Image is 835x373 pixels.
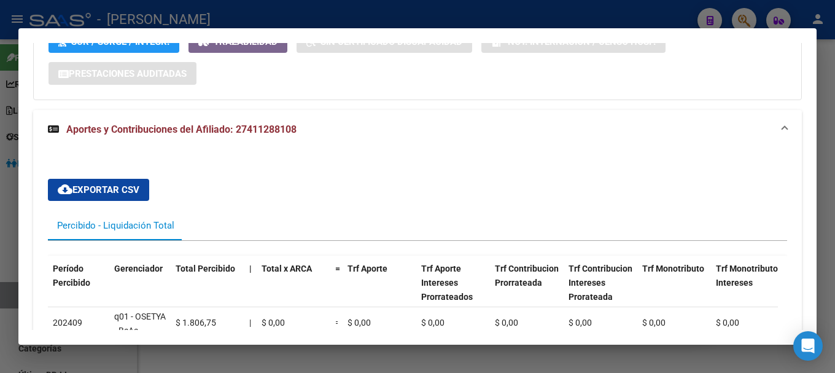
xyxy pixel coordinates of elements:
span: Trf Contribucion Prorrateada [495,264,559,288]
span: 202409 [53,318,82,328]
datatable-header-cell: Total Percibido [171,256,244,324]
span: | [249,318,251,328]
span: Trf Contribucion Intereses Prorateada [569,264,632,302]
datatable-header-cell: Trf Aporte [343,256,416,324]
div: Open Intercom Messenger [793,331,823,361]
span: $ 0,00 [495,318,518,328]
datatable-header-cell: Trf Monotributo Intereses [711,256,785,324]
div: Percibido - Liquidación Total [57,219,174,232]
datatable-header-cell: Trf Monotributo [637,256,711,324]
button: Prestaciones Auditadas [49,62,196,85]
datatable-header-cell: Período Percibido [48,256,109,324]
span: Período Percibido [53,264,90,288]
span: $ 0,00 [716,318,739,328]
datatable-header-cell: | [244,256,257,324]
datatable-header-cell: Gerenciador [109,256,171,324]
span: Gerenciador [114,264,163,273]
span: $ 1.806,75 [176,318,216,328]
datatable-header-cell: = [330,256,343,324]
span: Trf Aporte [348,264,387,273]
span: $ 0,00 [642,318,666,328]
span: = [335,318,340,328]
mat-expansion-panel-header: Aportes y Contribuciones del Afiliado: 27411288108 [33,110,802,149]
span: $ 0,00 [348,318,371,328]
span: $ 0,00 [421,318,445,328]
span: Trf Monotributo Intereses [716,264,778,288]
datatable-header-cell: Trf Contribucion Intereses Prorateada [564,256,637,324]
span: Prestaciones Auditadas [69,68,187,79]
span: = [335,264,340,273]
datatable-header-cell: Trf Aporte Intereses Prorrateados [416,256,490,324]
span: $ 0,00 [262,318,285,328]
span: Trf Aporte Intereses Prorrateados [421,264,473,302]
mat-icon: cloud_download [58,182,72,197]
span: $ 0,00 [569,318,592,328]
span: Trf Monotributo [642,264,704,273]
span: | [249,264,252,273]
span: Total Percibido [176,264,235,273]
datatable-header-cell: Trf Contribucion Prorrateada [490,256,564,324]
span: q01 - OSETYA - BsAs [114,312,166,336]
button: Exportar CSV [48,179,149,201]
span: Aportes y Contribuciones del Afiliado: 27411288108 [66,124,297,135]
span: Exportar CSV [58,184,139,195]
datatable-header-cell: Total x ARCA [257,256,330,324]
span: Total x ARCA [262,264,312,273]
